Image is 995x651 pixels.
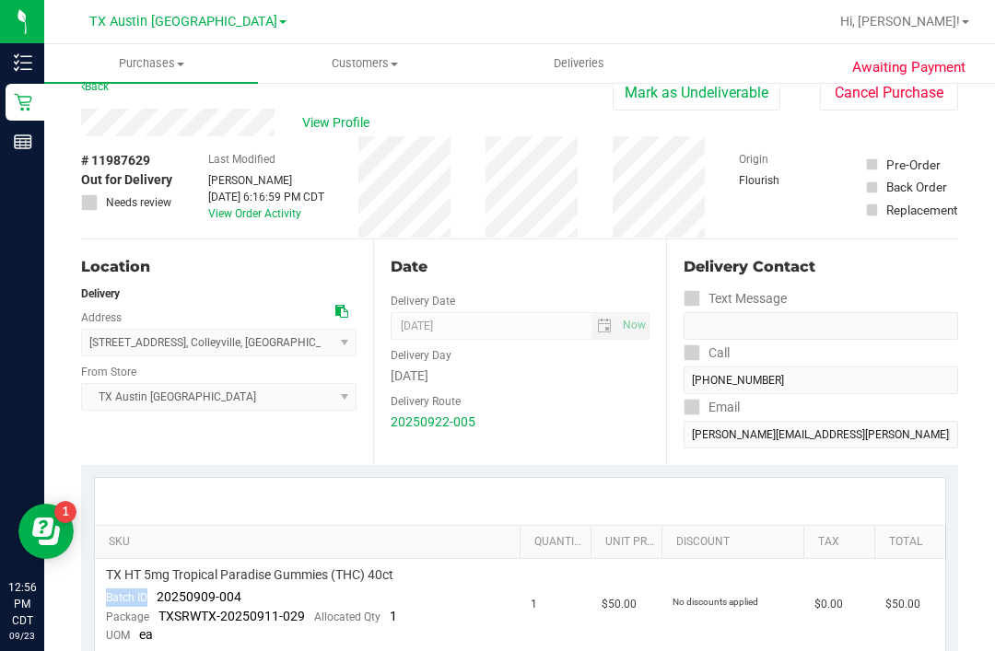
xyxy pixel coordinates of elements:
[106,566,393,584] span: TX HT 5mg Tropical Paradise Gummies (THC) 40ct
[613,76,780,110] button: Mark as Undeliverable
[81,80,109,93] a: Back
[44,44,258,83] a: Purchases
[472,44,685,83] a: Deliveries
[258,44,472,83] a: Customers
[335,302,348,321] div: Copy address to clipboard
[81,364,136,380] label: From Store
[391,366,649,386] div: [DATE]
[89,14,277,29] span: TX Austin [GEOGRAPHIC_DATA]
[684,366,958,394] input: Format: (999) 999-9999
[684,394,740,421] label: Email
[208,207,301,220] a: View Order Activity
[314,610,380,623] span: Allocated Qty
[391,256,649,278] div: Date
[391,414,475,429] a: 20250922-005
[391,347,451,364] label: Delivery Day
[44,55,258,72] span: Purchases
[14,53,32,72] inline-svg: Inventory
[605,535,654,550] a: Unit Price
[14,133,32,151] inline-svg: Reports
[157,589,241,604] span: 20250909-004
[158,609,305,623] span: TXSRWTX-20250911-029
[529,55,629,72] span: Deliveries
[820,76,958,110] button: Cancel Purchase
[673,597,758,607] span: No discounts applied
[390,609,397,623] span: 1
[81,170,172,190] span: Out for Delivery
[885,596,920,613] span: $50.00
[54,501,76,523] iframe: Resource center unread badge
[106,629,130,642] span: UOM
[109,535,513,550] a: SKU
[534,535,583,550] a: Quantity
[106,194,171,211] span: Needs review
[889,535,938,550] a: Total
[8,629,36,643] p: 09/23
[886,201,957,219] div: Replacement
[208,172,324,189] div: [PERSON_NAME]
[208,151,275,168] label: Last Modified
[676,535,796,550] a: Discount
[739,151,768,168] label: Origin
[208,189,324,205] div: [DATE] 6:16:59 PM CDT
[818,535,867,550] a: Tax
[8,579,36,629] p: 12:56 PM CDT
[739,172,831,189] div: Flourish
[14,93,32,111] inline-svg: Retail
[886,178,947,196] div: Back Order
[81,309,122,326] label: Address
[18,504,74,559] iframe: Resource center
[602,596,637,613] span: $50.00
[81,287,120,300] strong: Delivery
[840,14,960,29] span: Hi, [PERSON_NAME]!
[391,393,461,410] label: Delivery Route
[886,156,941,174] div: Pre-Order
[814,596,843,613] span: $0.00
[684,312,958,340] input: Format: (999) 999-9999
[259,55,471,72] span: Customers
[852,57,966,78] span: Awaiting Payment
[106,591,147,604] span: Batch ID
[684,285,787,312] label: Text Message
[684,340,730,366] label: Call
[684,256,958,278] div: Delivery Contact
[106,610,149,623] span: Package
[81,151,150,170] span: # 11987629
[391,293,455,309] label: Delivery Date
[302,113,376,133] span: View Profile
[531,596,537,613] span: 1
[81,256,357,278] div: Location
[139,627,153,642] span: ea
